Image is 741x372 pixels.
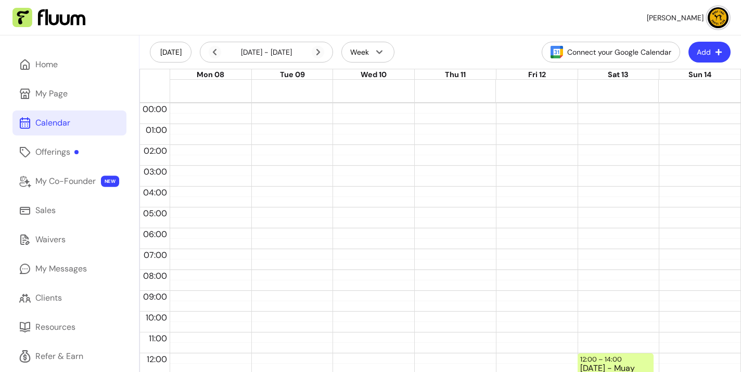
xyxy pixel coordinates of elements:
div: Refer & Earn [35,350,83,363]
div: Calendar [35,117,70,129]
a: Calendar [12,110,126,135]
button: [DATE] [150,42,191,63]
button: Wed 10 [361,69,387,81]
div: Home [35,58,58,71]
button: Week [341,42,394,63]
a: Home [12,52,126,77]
div: Waivers [35,233,66,246]
button: Thu 11 [445,69,466,81]
button: Add [688,42,731,63]
span: Tue 09 [280,70,305,79]
span: 07:00 [141,250,170,261]
span: 10:00 [143,312,170,323]
button: Mon 08 [197,69,224,81]
span: 00:00 [140,104,170,115]
button: avatar[PERSON_NAME] [647,7,729,28]
span: 06:00 [140,229,170,240]
span: 11:00 [146,333,170,344]
a: My Page [12,81,126,106]
div: Clients [35,292,62,304]
span: Sun 14 [688,70,711,79]
span: Thu 11 [445,70,466,79]
button: Fri 12 [528,69,546,81]
a: Offerings [12,140,126,165]
div: Sales [35,204,56,217]
div: 12:00 – 14:00 [580,354,624,364]
span: Sat 13 [608,70,629,79]
a: Waivers [12,227,126,252]
span: Wed 10 [361,70,387,79]
div: My Co-Founder [35,175,96,188]
div: Offerings [35,146,79,158]
span: 01:00 [143,125,170,135]
span: [PERSON_NAME] [647,13,704,23]
span: 12:00 [144,354,170,365]
button: Sat 13 [608,69,629,81]
a: Sales [12,198,126,223]
img: avatar [708,7,729,28]
div: [DATE] - [DATE] [209,46,324,58]
a: Refer & Earn [12,344,126,369]
img: Fluum Logo [12,8,85,28]
a: Clients [12,286,126,311]
button: Tue 09 [280,69,305,81]
span: 04:00 [140,187,170,198]
a: Resources [12,315,126,340]
span: 08:00 [140,270,170,281]
span: 09:00 [140,291,170,302]
a: My Messages [12,256,126,281]
span: 03:00 [141,166,170,177]
button: Connect your Google Calendar [542,42,680,63]
span: NEW [101,176,119,187]
a: My Co-Founder NEW [12,169,126,194]
img: Google Calendar Icon [551,46,563,58]
span: Fri 12 [528,70,546,79]
div: Resources [35,321,75,333]
button: Sun 14 [688,69,711,81]
span: 02:00 [141,145,170,156]
div: My Page [35,88,68,100]
div: My Messages [35,263,87,275]
span: 05:00 [140,208,170,219]
span: Mon 08 [197,70,224,79]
